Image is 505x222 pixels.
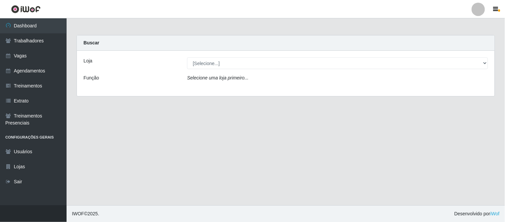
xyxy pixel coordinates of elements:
[72,211,84,216] span: IWOF
[490,211,500,216] a: iWof
[11,5,41,13] img: CoreUI Logo
[72,210,99,217] span: © 2025 .
[454,210,500,217] span: Desenvolvido por
[84,74,99,81] label: Função
[84,40,99,45] strong: Buscar
[187,75,248,80] i: Selecione uma loja primeiro...
[84,57,92,64] label: Loja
